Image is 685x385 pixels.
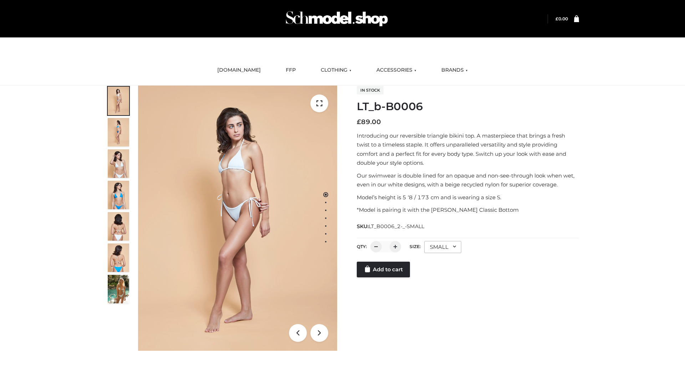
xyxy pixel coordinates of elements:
img: ArielClassicBikiniTop_CloudNine_AzureSky_OW114ECO_8-scaled.jpg [108,243,129,272]
label: QTY: [357,244,367,249]
a: £0.00 [555,16,568,21]
img: Schmodel Admin 964 [283,5,390,33]
a: [DOMAIN_NAME] [212,62,266,78]
span: £ [357,118,361,126]
span: In stock [357,86,384,94]
bdi: 89.00 [357,118,381,126]
h1: LT_b-B0006 [357,100,579,113]
p: Introducing our reversible triangle bikini top. A masterpiece that brings a fresh twist to a time... [357,131,579,168]
img: ArielClassicBikiniTop_CloudNine_AzureSky_OW114ECO_2-scaled.jpg [108,118,129,147]
span: SKU: [357,222,425,231]
bdi: 0.00 [555,16,568,21]
img: ArielClassicBikiniTop_CloudNine_AzureSky_OW114ECO_1-scaled.jpg [108,87,129,115]
a: CLOTHING [315,62,357,78]
a: ACCESSORIES [371,62,422,78]
span: LT_B0006_2-_-SMALL [369,223,424,230]
img: ArielClassicBikiniTop_CloudNine_AzureSky_OW114ECO_3-scaled.jpg [108,149,129,178]
img: ArielClassicBikiniTop_CloudNine_AzureSky_OW114ECO_7-scaled.jpg [108,212,129,241]
p: *Model is pairing it with the [PERSON_NAME] Classic Bottom [357,205,579,215]
img: ArielClassicBikiniTop_CloudNine_AzureSky_OW114ECO_4-scaled.jpg [108,181,129,209]
a: FFP [280,62,301,78]
img: ArielClassicBikiniTop_CloudNine_AzureSky_OW114ECO_1 [138,86,337,351]
p: Model’s height is 5 ‘8 / 173 cm and is wearing a size S. [357,193,579,202]
a: BRANDS [436,62,473,78]
a: Add to cart [357,262,410,277]
p: Our swimwear is double lined for an opaque and non-see-through look when wet, even in our white d... [357,171,579,189]
div: SMALL [424,241,461,253]
label: Size: [410,244,421,249]
img: Arieltop_CloudNine_AzureSky2.jpg [108,275,129,303]
span: £ [555,16,558,21]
